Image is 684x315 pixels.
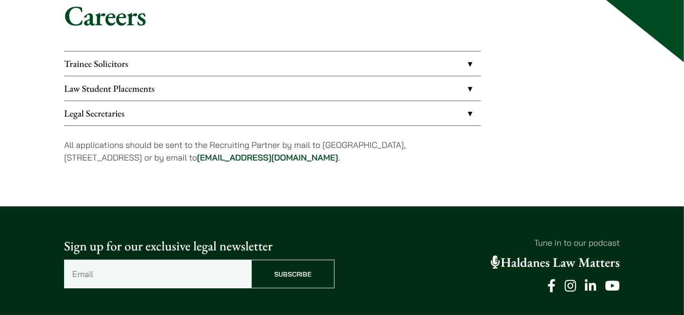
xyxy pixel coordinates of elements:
[491,254,620,271] a: Haldanes Law Matters
[197,152,338,163] a: [EMAIL_ADDRESS][DOMAIN_NAME]
[64,51,481,76] a: Trainee Solicitors
[64,101,481,125] a: Legal Secretaries
[64,260,251,288] input: Email
[64,236,335,256] p: Sign up for our exclusive legal newsletter
[64,139,481,164] p: All applications should be sent to the Recruiting Partner by mail to [GEOGRAPHIC_DATA], [STREET_A...
[64,76,481,101] a: Law Student Placements
[251,260,335,288] input: Subscribe
[349,236,620,249] p: Tune in to our podcast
